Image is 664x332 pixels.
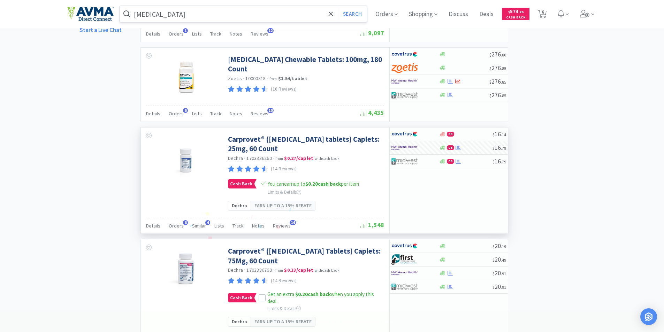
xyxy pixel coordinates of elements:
span: . 79 [501,159,506,164]
span: 4,435 [360,109,384,117]
span: Reviews [251,110,268,117]
span: You can earn up to per item [268,180,359,187]
span: · [267,75,268,82]
span: Lists [214,223,224,229]
span: · [244,155,245,161]
span: 10000318 [245,75,266,82]
span: $ [493,244,495,249]
span: Cash Back [228,179,254,188]
strong: $1.54 / tablet [278,75,307,82]
a: Zoetis [228,75,242,82]
button: Search [338,6,367,22]
img: 4dd14cff54a648ac9e977f0c5da9bc2e_5.png [391,90,418,100]
a: Dechra [228,267,243,273]
span: · [273,267,274,273]
span: Notes [230,31,242,37]
p: (14 Reviews) [271,165,297,173]
span: 16 [493,130,506,138]
span: 1703336260 [246,155,272,161]
span: . 80 [501,52,506,57]
img: 769394b776054699ada49a7d1de10d9c_537699.jpeg [163,55,209,100]
span: Notes [252,223,265,229]
span: 276 [489,91,506,99]
span: . 85 [501,93,506,98]
span: Orders [169,110,184,117]
span: Orders [169,31,184,37]
span: 276 [489,64,506,72]
img: a673e5ab4e5e497494167fe422e9a3ab.png [391,63,418,73]
span: Track [210,110,221,117]
span: Earn up to a 15% rebate [254,202,312,209]
span: $ [489,93,491,98]
span: from [275,156,283,161]
img: 77fca1acd8b6420a9015268ca798ef17_1.png [391,49,418,60]
span: 574 [508,8,524,15]
span: $ [493,146,495,151]
span: Details [146,223,160,229]
span: 276 [489,50,506,58]
strong: cash back [295,291,331,298]
img: f6b2451649754179b5b4e0c70c3f7cb0_2.png [391,142,418,153]
span: 20 [493,255,506,263]
span: 20 [493,242,506,250]
span: CB [447,146,454,150]
span: Cash Back [228,293,254,302]
span: Notes [230,110,242,117]
span: from [269,76,277,81]
strong: cash back [305,180,341,187]
span: . 85 [501,79,506,85]
span: · [243,75,244,82]
span: . 19 [501,244,506,249]
span: 6 [183,220,188,225]
span: Lists [192,110,202,117]
span: Lists [192,31,202,37]
a: Carprovet® ([MEDICAL_DATA] tablets) Caplets: 25mg, 60 Count [228,134,382,154]
img: 77fca1acd8b6420a9015268ca798ef17_1.png [391,241,418,251]
span: Reviews [273,223,291,229]
img: 4dd14cff54a648ac9e977f0c5da9bc2e_5.png [391,281,418,292]
span: $ [493,285,495,290]
span: $0.20 [295,291,308,298]
img: 77fca1acd8b6420a9015268ca798ef17_1.png [391,129,418,139]
div: Open Intercom Messenger [640,308,657,325]
strong: $0.33 / caplet [284,267,313,273]
span: Reviews [251,31,268,37]
span: 16 [493,144,506,152]
img: e4e33dab9f054f5782a47901c742baa9_102.png [67,7,114,21]
a: Start a Live Chat [79,26,122,34]
span: 14 [290,220,296,225]
span: 1 [183,28,188,33]
span: 9,097 [360,29,384,37]
img: 8d7419538e1e45188e2643b533126a15_473084.jpg [163,246,209,292]
span: 20 [493,269,506,277]
span: . 91 [501,271,506,276]
span: $ [489,52,491,57]
span: Details [146,110,160,117]
span: · [244,267,245,273]
span: · [273,155,274,161]
img: f6b2451649754179b5b4e0c70c3f7cb0_2.png [391,268,418,278]
span: . 79 [501,146,506,151]
span: 6 [183,108,188,113]
span: 16 [493,157,506,165]
a: $574.76Cash Back [502,5,529,23]
span: . 91 [501,285,506,290]
a: [MEDICAL_DATA] Chewable Tablets: 100mg, 180 Count [228,55,382,74]
a: DechraEarn up to a 15% rebate [228,201,315,210]
span: $ [489,79,491,85]
span: Orders [169,223,184,229]
span: . 14 [501,132,506,137]
span: CB [447,159,454,163]
a: Carprovet® ([MEDICAL_DATA] Tablets) Caplets: 75Mg, 60 Count [228,246,382,265]
span: $ [493,159,495,164]
p: (14 Reviews) [271,277,297,285]
span: . 85 [501,66,506,71]
span: 12 [267,28,274,33]
span: Similar [192,223,206,229]
span: from [275,268,283,273]
span: . 49 [501,257,506,263]
span: . 76 [518,10,524,14]
a: Discuss [446,11,471,17]
span: 4 [205,220,210,225]
span: with cash back [315,268,339,273]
